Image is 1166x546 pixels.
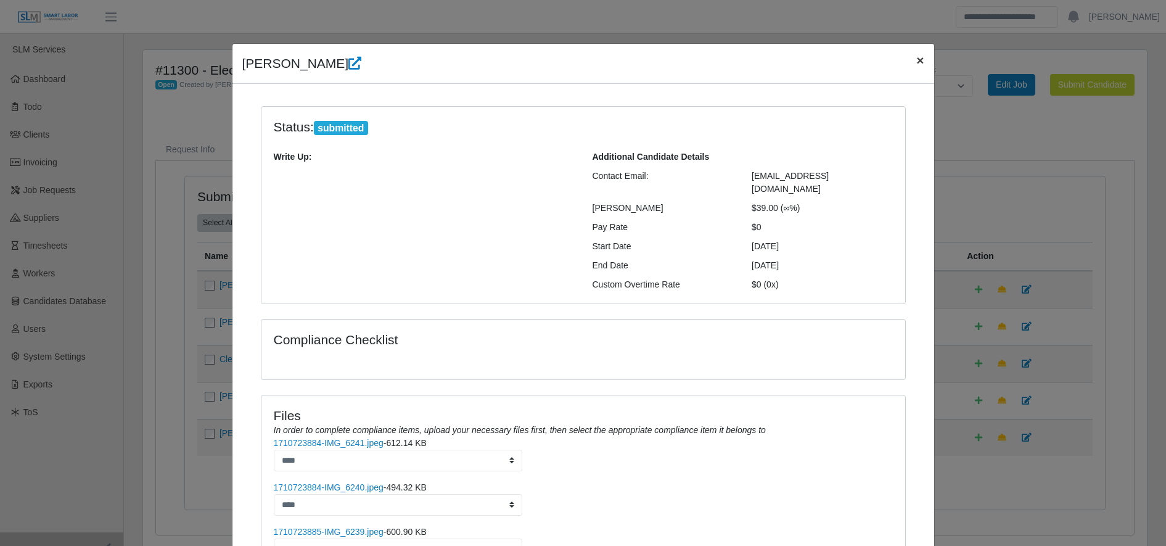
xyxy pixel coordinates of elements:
[274,425,766,435] i: In order to complete compliance items, upload your necessary files first, then select the appropr...
[583,259,743,272] div: End Date
[274,408,893,423] h4: Files
[274,437,893,471] li: -
[583,170,743,196] div: Contact Email:
[386,527,426,537] span: 600.90 KB
[274,482,384,492] a: 1710723884-IMG_6240.jpeg
[386,482,426,492] span: 494.32 KB
[274,527,384,537] a: 1710723885-IMG_6239.jpeg
[742,202,902,215] div: $39.00 (∞%)
[752,171,829,194] span: [EMAIL_ADDRESS][DOMAIN_NAME]
[274,481,893,516] li: -
[752,260,779,270] span: [DATE]
[274,438,384,448] a: 1710723884-IMG_6241.jpeg
[274,152,312,162] b: Write Up:
[906,44,934,77] button: Close
[916,53,924,67] span: ×
[742,221,902,234] div: $0
[274,332,680,347] h4: Compliance Checklist
[583,278,743,291] div: Custom Overtime Rate
[583,240,743,253] div: Start Date
[242,54,362,73] h4: [PERSON_NAME]
[386,438,426,448] span: 612.14 KB
[593,152,710,162] b: Additional Candidate Details
[583,202,743,215] div: [PERSON_NAME]
[742,240,902,253] div: [DATE]
[274,119,734,136] h4: Status:
[583,221,743,234] div: Pay Rate
[752,279,779,289] span: $0 (0x)
[314,121,368,136] span: submitted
